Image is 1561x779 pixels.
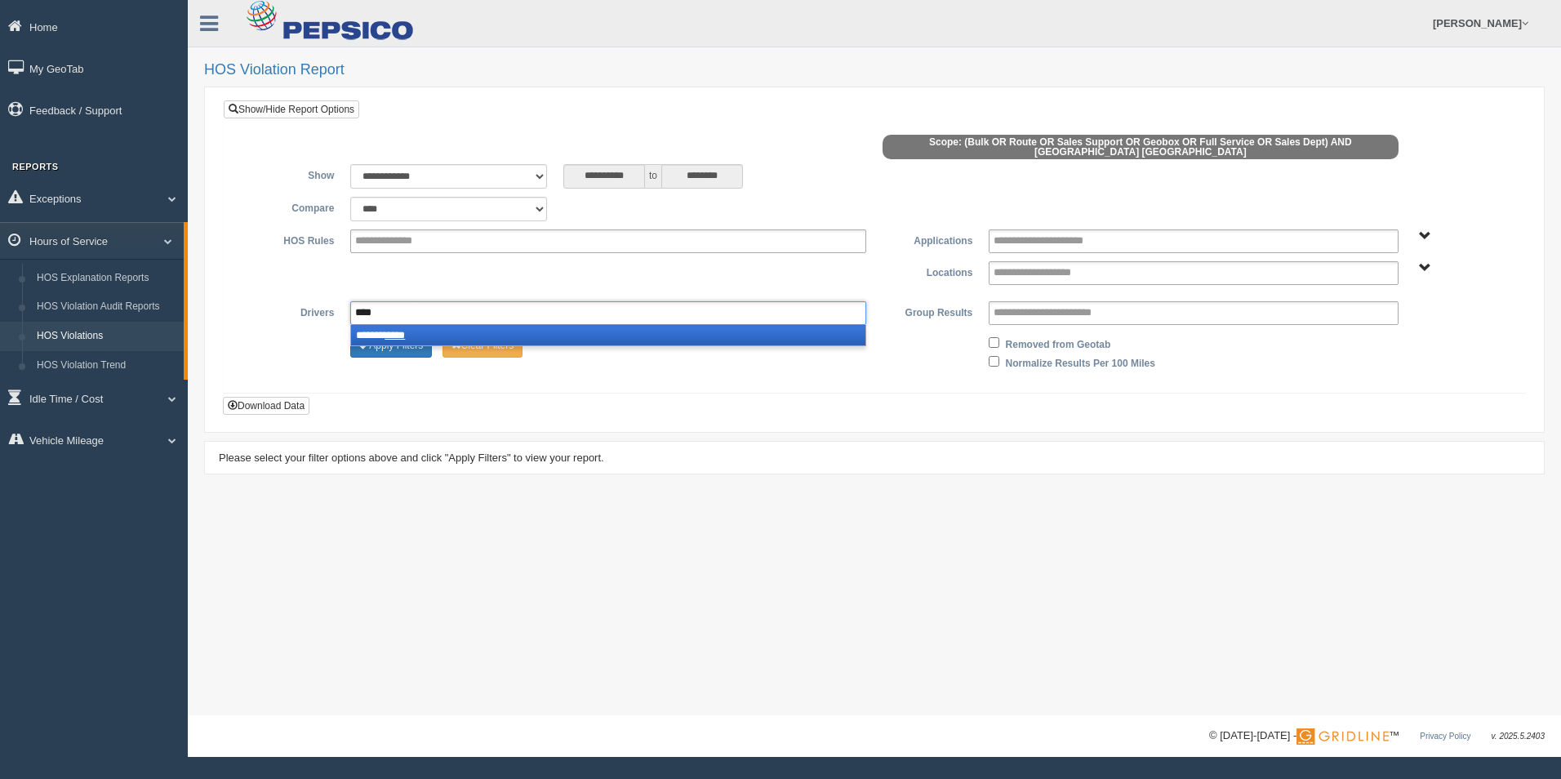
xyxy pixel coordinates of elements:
[1006,333,1111,353] label: Removed from Geotab
[223,397,309,415] button: Download Data
[219,452,604,464] span: Please select your filter options above and click "Apply Filters" to view your report.
[1209,728,1545,745] div: © [DATE]-[DATE] - ™
[1492,732,1545,741] span: v. 2025.5.2403
[874,301,981,321] label: Group Results
[874,261,981,281] label: Locations
[29,264,184,293] a: HOS Explanation Reports
[236,164,342,184] label: Show
[883,135,1399,159] span: Scope: (Bulk OR Route OR Sales Support OR Geobox OR Full Service OR Sales Dept) AND [GEOGRAPHIC_D...
[29,322,184,351] a: HOS Violations
[645,164,661,189] span: to
[236,301,342,321] label: Drivers
[29,351,184,381] a: HOS Violation Trend
[236,229,342,249] label: HOS Rules
[1296,728,1389,745] img: Gridline
[204,62,1545,78] h2: HOS Violation Report
[236,197,342,216] label: Compare
[224,100,359,118] a: Show/Hide Report Options
[29,292,184,322] a: HOS Violation Audit Reports
[1420,732,1470,741] a: Privacy Policy
[874,229,981,249] label: Applications
[1006,352,1155,372] label: Normalize Results Per 100 Miles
